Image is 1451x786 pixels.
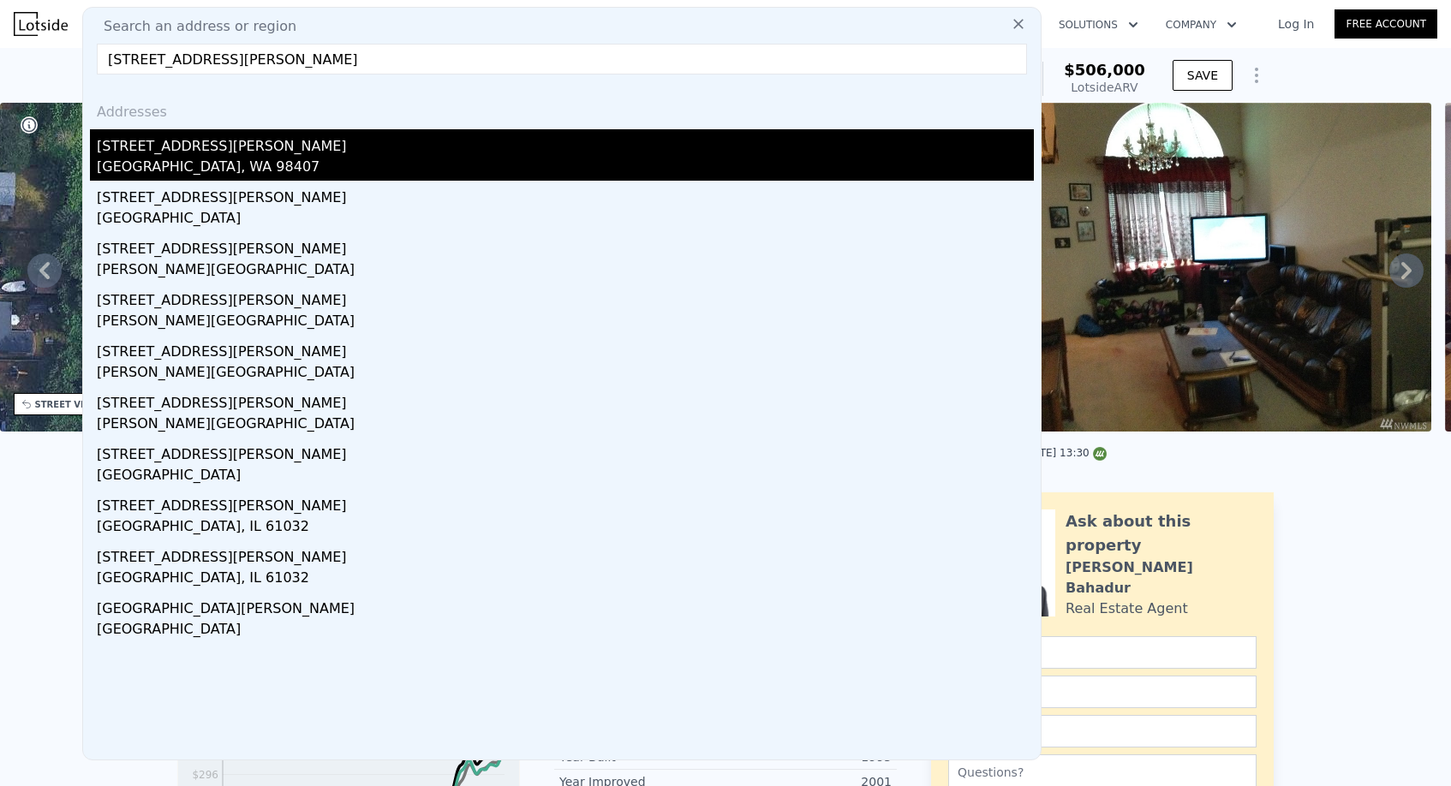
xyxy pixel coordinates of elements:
[97,181,1034,208] div: [STREET_ADDRESS][PERSON_NAME]
[97,311,1034,335] div: [PERSON_NAME][GEOGRAPHIC_DATA]
[97,283,1034,311] div: [STREET_ADDRESS][PERSON_NAME]
[35,398,99,411] div: STREET VIEW
[97,516,1034,540] div: [GEOGRAPHIC_DATA], IL 61032
[948,676,1257,708] input: Email
[1093,447,1107,461] img: NWMLS Logo
[991,103,1431,432] img: Sale: 123991442 Parcel: 101011038
[97,232,1034,259] div: [STREET_ADDRESS][PERSON_NAME]
[90,16,296,37] span: Search an address or region
[97,208,1034,232] div: [GEOGRAPHIC_DATA]
[1066,509,1257,557] div: Ask about this property
[1064,61,1145,79] span: $506,000
[90,88,1034,129] div: Addresses
[1066,557,1257,598] div: [PERSON_NAME] Bahadur
[1173,60,1233,91] button: SAVE
[97,414,1034,438] div: [PERSON_NAME][GEOGRAPHIC_DATA]
[97,619,1034,643] div: [GEOGRAPHIC_DATA]
[1257,15,1335,33] a: Log In
[1045,9,1152,40] button: Solutions
[97,335,1034,362] div: [STREET_ADDRESS][PERSON_NAME]
[97,386,1034,414] div: [STREET_ADDRESS][PERSON_NAME]
[97,438,1034,465] div: [STREET_ADDRESS][PERSON_NAME]
[14,12,68,36] img: Lotside
[97,129,1034,157] div: [STREET_ADDRESS][PERSON_NAME]
[97,44,1027,74] input: Enter an address, city, region, neighborhood or zip code
[97,592,1034,619] div: [GEOGRAPHIC_DATA][PERSON_NAME]
[97,540,1034,568] div: [STREET_ADDRESS][PERSON_NAME]
[1066,598,1188,619] div: Real Estate Agent
[97,157,1034,181] div: [GEOGRAPHIC_DATA], WA 98407
[1335,9,1437,39] a: Free Account
[948,636,1257,669] input: Name
[97,362,1034,386] div: [PERSON_NAME][GEOGRAPHIC_DATA]
[97,489,1034,516] div: [STREET_ADDRESS][PERSON_NAME]
[1064,79,1145,96] div: Lotside ARV
[97,465,1034,489] div: [GEOGRAPHIC_DATA]
[97,259,1034,283] div: [PERSON_NAME][GEOGRAPHIC_DATA]
[97,568,1034,592] div: [GEOGRAPHIC_DATA], IL 61032
[1152,9,1251,40] button: Company
[1239,58,1274,92] button: Show Options
[192,769,218,781] tspan: $296
[948,715,1257,747] input: Phone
